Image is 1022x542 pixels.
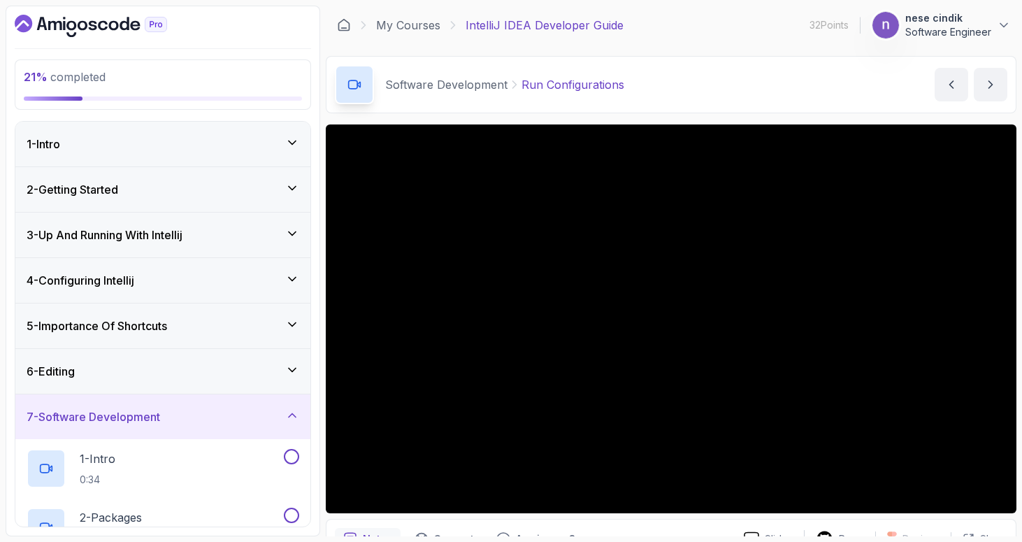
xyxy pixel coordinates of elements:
button: 3-Up And Running With Intellij [15,213,310,257]
button: next content [974,68,1007,101]
h3: 6 - Editing [27,363,75,380]
a: Dashboard [15,15,199,37]
span: completed [24,70,106,84]
button: 5-Importance Of Shortcuts [15,304,310,348]
a: Dashboard [337,18,351,32]
button: user profile imagenese cindikSoftware Engineer [872,11,1011,39]
p: IntelliJ IDEA Developer Guide [466,17,624,34]
h3: 4 - Configuring Intellij [27,272,134,289]
h3: 2 - Getting Started [27,181,118,198]
a: My Courses [376,17,440,34]
button: 2-Getting Started [15,167,310,212]
p: Software Engineer [905,25,991,39]
button: 4-Configuring Intellij [15,258,310,303]
p: 1 - Intro [80,450,115,467]
p: nese cindik [905,11,991,25]
p: 0:34 [80,473,115,487]
p: 32 Points [809,18,849,32]
p: 2 - Packages [80,509,142,526]
iframe: 3 - Run Configurations [326,124,1016,513]
button: 7-Software Development [15,394,310,439]
p: Run Configurations [521,76,624,93]
button: 6-Editing [15,349,310,394]
span: 21 % [24,70,48,84]
button: previous content [935,68,968,101]
button: 1-Intro [15,122,310,166]
h3: 5 - Importance Of Shortcuts [27,318,167,334]
h3: 3 - Up And Running With Intellij [27,227,182,243]
p: Software Development [385,76,508,93]
img: user profile image [872,12,899,38]
button: 1-Intro0:34 [27,449,299,488]
h3: 1 - Intro [27,136,60,152]
h3: 7 - Software Development [27,408,160,425]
